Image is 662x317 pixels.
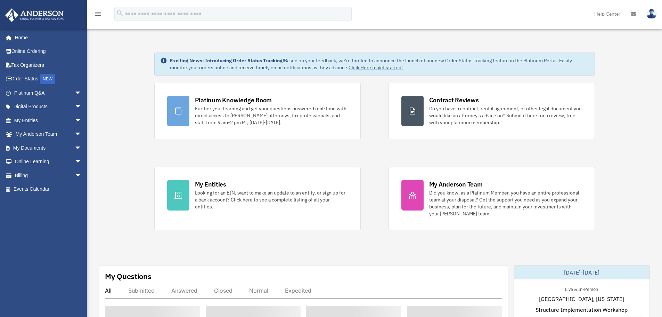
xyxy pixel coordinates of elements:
a: My Anderson Team Did you know, as a Platinum Member, you have an entire professional team at your... [389,167,595,230]
img: Anderson Advisors Platinum Portal [3,8,66,22]
div: Based on your feedback, we're thrilled to announce the launch of our new Order Status Tracking fe... [170,57,589,71]
a: Billingarrow_drop_down [5,168,92,182]
a: Online Learningarrow_drop_down [5,155,92,169]
a: Digital Productsarrow_drop_down [5,100,92,114]
div: Answered [171,287,197,294]
span: arrow_drop_down [75,113,89,128]
a: My Documentsarrow_drop_down [5,141,92,155]
div: My Anderson Team [429,180,483,189]
span: arrow_drop_down [75,86,89,100]
div: All [105,287,112,294]
span: arrow_drop_down [75,168,89,183]
div: Expedited [285,287,311,294]
a: Order StatusNEW [5,72,92,86]
div: My Questions [105,271,152,282]
div: NEW [40,74,55,84]
a: menu [94,12,102,18]
i: menu [94,10,102,18]
div: [DATE]-[DATE] [514,266,649,279]
span: arrow_drop_down [75,155,89,169]
div: Do you have a contract, rental agreement, or other legal document you would like an attorney's ad... [429,105,582,126]
i: search [116,9,124,17]
a: My Entities Looking for an EIN, want to make an update to an entity, or sign up for a bank accoun... [154,167,361,230]
span: arrow_drop_down [75,100,89,114]
span: arrow_drop_down [75,141,89,155]
a: My Anderson Teamarrow_drop_down [5,127,92,141]
div: Further your learning and get your questions answered real-time with direct access to [PERSON_NAM... [195,105,348,126]
a: My Entitiesarrow_drop_down [5,113,92,127]
span: [GEOGRAPHIC_DATA], [US_STATE] [539,295,624,303]
div: Closed [214,287,232,294]
div: Contract Reviews [429,96,479,104]
a: Events Calendar [5,182,92,196]
div: Looking for an EIN, want to make an update to an entity, or sign up for a bank account? Click her... [195,189,348,210]
div: Submitted [128,287,155,294]
div: Normal [249,287,268,294]
strong: Exciting News: Introducing Order Status Tracking! [170,57,284,64]
a: Click Here to get started! [349,64,403,71]
div: My Entities [195,180,226,189]
a: Platinum Knowledge Room Further your learning and get your questions answered real-time with dire... [154,83,361,139]
a: Home [5,31,89,45]
span: Structure Implementation Workshop [536,306,628,314]
a: Platinum Q&Aarrow_drop_down [5,86,92,100]
img: User Pic [646,9,657,19]
a: Online Ordering [5,45,92,58]
a: Contract Reviews Do you have a contract, rental agreement, or other legal document you would like... [389,83,595,139]
div: Platinum Knowledge Room [195,96,272,104]
div: Did you know, as a Platinum Member, you have an entire professional team at your disposal? Get th... [429,189,582,217]
span: arrow_drop_down [75,127,89,142]
a: Tax Organizers [5,58,92,72]
div: Live & In-Person [559,285,604,292]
